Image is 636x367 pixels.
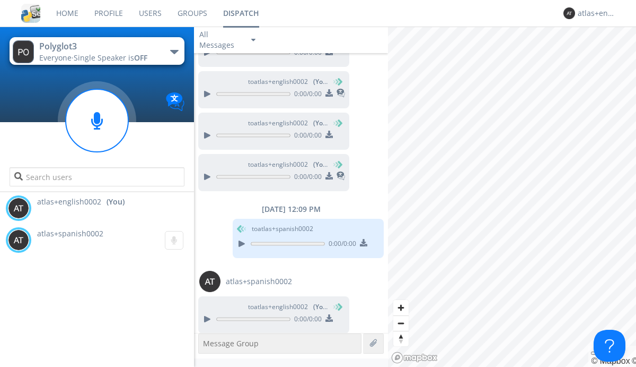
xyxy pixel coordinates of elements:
span: to atlas+english0002 [248,160,328,169]
span: to atlas+english0002 [248,118,328,128]
span: This is a translated message [337,170,345,184]
div: Everyone · [39,53,158,63]
span: (You) [313,160,329,169]
img: 373638.png [199,271,220,292]
div: [DATE] 12:09 PM [194,204,388,215]
span: (You) [313,77,329,86]
span: atlas+spanish0002 [37,228,103,238]
img: cddb5a64eb264b2086981ab96f4c1ba7 [21,4,40,23]
span: atlas+spanish0002 [226,276,292,287]
img: 373638.png [8,198,29,219]
span: 0:00 / 0:00 [290,131,322,142]
span: This is a translated message [337,87,345,101]
button: Toggle attribution [591,352,599,355]
span: Reset bearing to north [393,331,409,346]
span: 0:00 / 0:00 [290,314,322,326]
div: (You) [107,197,125,207]
span: Zoom out [393,316,409,331]
iframe: Toggle Customer Support [594,330,625,362]
span: 0:00 / 0:00 [325,239,356,251]
img: 373638.png [563,7,575,19]
img: 373638.png [13,40,34,63]
img: translated-message [337,172,345,180]
div: All Messages [199,29,242,50]
a: Mapbox [591,356,630,365]
input: Search users [10,167,184,186]
span: (You) [313,118,329,127]
img: download media button [325,314,333,322]
div: atlas+english0002 [578,8,617,19]
img: download media button [325,89,333,97]
span: to atlas+english0002 [248,302,328,312]
button: Polyglot3Everyone·Single Speaker isOFF [10,37,184,65]
img: translated-message [337,89,345,97]
span: 0:00 / 0:00 [290,89,322,101]
img: download media button [360,239,367,246]
img: caret-down-sm.svg [251,39,255,41]
button: Reset bearing to north [393,331,409,346]
span: 0:00 / 0:00 [290,48,322,59]
span: to atlas+spanish0002 [252,224,313,234]
div: Polyglot3 [39,40,158,53]
button: Zoom in [393,300,409,315]
span: atlas+english0002 [37,197,101,207]
span: to atlas+english0002 [248,77,328,87]
span: Single Speaker is [74,53,147,63]
img: 373638.png [8,229,29,251]
button: Zoom out [393,315,409,331]
img: download media button [325,131,333,138]
img: download media button [325,172,333,180]
img: Translation enabled [166,92,184,111]
span: 0:00 / 0:00 [290,172,322,184]
a: Mapbox logo [391,352,438,364]
span: OFF [134,53,147,63]
span: (You) [313,302,329,311]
